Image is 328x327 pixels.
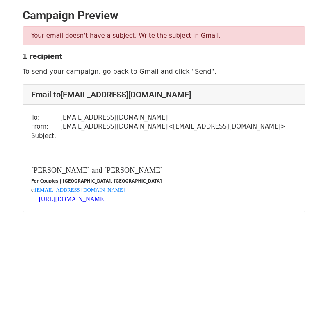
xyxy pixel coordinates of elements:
[23,67,305,76] p: To send your campaign, go back to Gmail and click "Send".
[31,90,297,99] h4: Email to [EMAIL_ADDRESS][DOMAIN_NAME]
[31,131,60,141] td: Subject:
[31,122,60,131] td: From:
[60,122,286,131] td: [EMAIL_ADDRESS][DOMAIN_NAME] < [EMAIL_ADDRESS][DOMAIN_NAME] >
[23,9,305,23] h2: Campaign Preview
[31,187,125,193] span: e:
[31,113,60,122] td: To:
[31,32,297,40] p: Your email doesn't have a subject. Write the subject in Gmail.
[23,52,62,60] strong: 1 recipient
[35,187,125,193] a: [EMAIL_ADDRESS][DOMAIN_NAME]
[31,179,162,183] b: For Couples | [GEOGRAPHIC_DATA], [GEOGRAPHIC_DATA]
[60,113,286,122] td: [EMAIL_ADDRESS][DOMAIN_NAME]
[39,196,106,202] a: [URL][DOMAIN_NAME]
[31,166,163,174] font: [PERSON_NAME] and [PERSON_NAME]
